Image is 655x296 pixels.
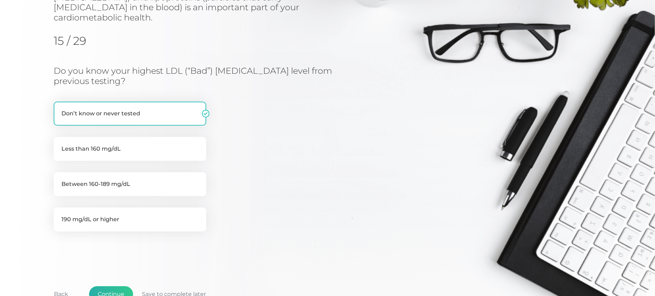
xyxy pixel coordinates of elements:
[54,137,206,161] label: Less than 160 mg/dL
[54,66,364,86] h3: Do you know your highest LDL (“Bad”) [MEDICAL_DATA] level from previous testing?
[54,102,206,126] label: Don’t know or never tested
[54,34,126,48] h2: 15 / 29
[54,172,206,196] label: Between 160-189 mg/dL
[54,207,206,231] label: 190 mg/dL or higher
